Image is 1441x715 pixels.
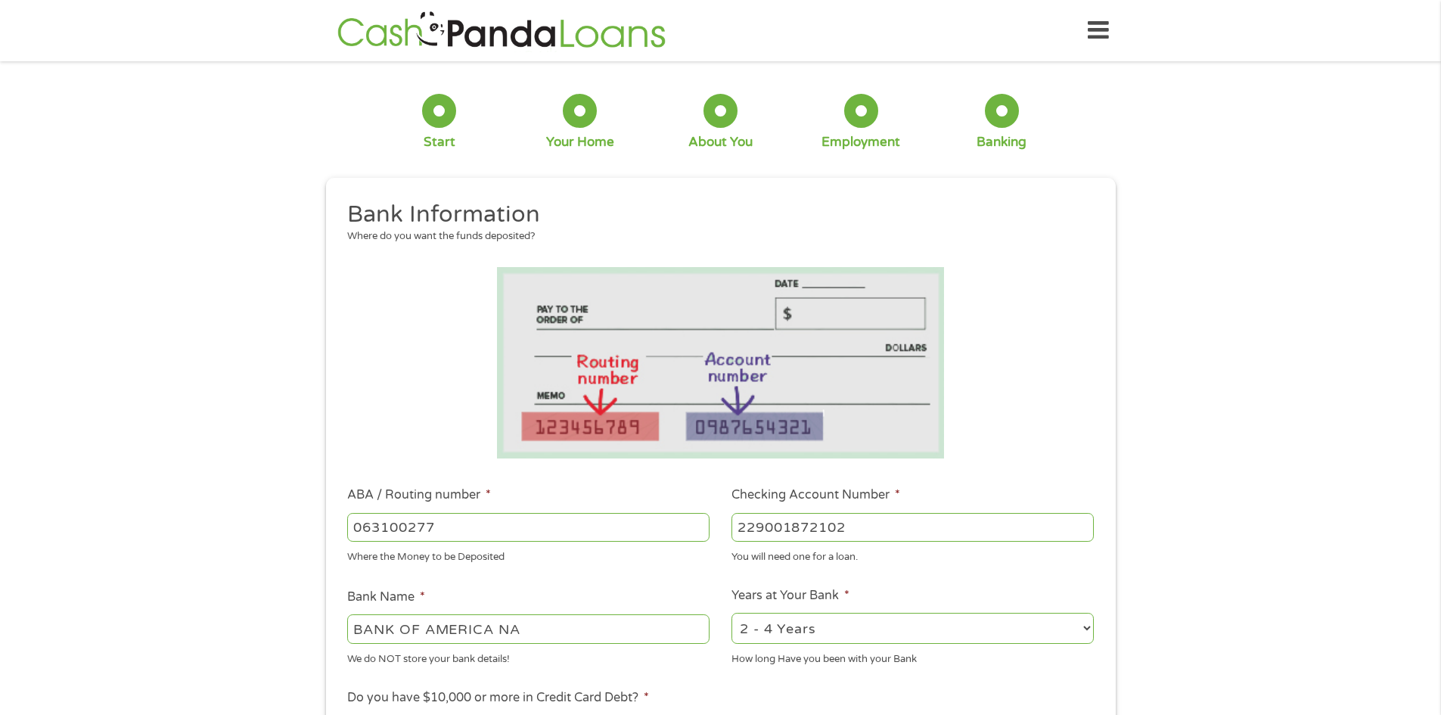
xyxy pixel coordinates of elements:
[333,9,670,52] img: GetLoanNow Logo
[347,513,710,542] input: 263177916
[977,134,1026,151] div: Banking
[546,134,614,151] div: Your Home
[347,487,491,503] label: ABA / Routing number
[347,200,1082,230] h2: Bank Information
[347,646,710,667] div: We do NOT store your bank details!
[347,545,710,565] div: Where the Money to be Deposited
[731,487,900,503] label: Checking Account Number
[688,134,753,151] div: About You
[497,267,945,459] img: Routing number location
[347,589,425,605] label: Bank Name
[731,545,1094,565] div: You will need one for a loan.
[347,229,1082,244] div: Where do you want the funds deposited?
[347,690,649,706] label: Do you have $10,000 or more in Credit Card Debt?
[731,588,849,604] label: Years at Your Bank
[424,134,455,151] div: Start
[821,134,900,151] div: Employment
[731,513,1094,542] input: 345634636
[731,646,1094,667] div: How long Have you been with your Bank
